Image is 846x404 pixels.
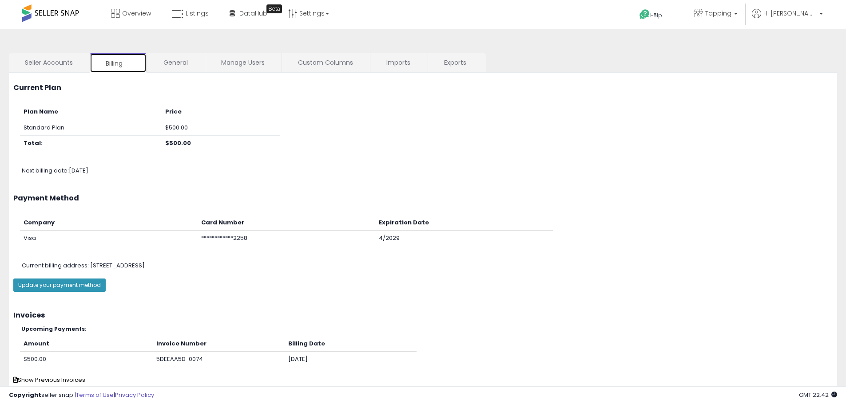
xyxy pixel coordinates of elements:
[20,231,198,246] td: Visa
[122,9,151,18] span: Overview
[428,53,485,72] a: Exports
[162,120,259,136] td: $500.00
[205,53,281,72] a: Manage Users
[147,53,204,72] a: General
[13,311,833,319] h3: Invoices
[13,376,85,384] span: Show Previous Invoices
[20,336,153,352] th: Amount
[9,53,89,72] a: Seller Accounts
[13,84,833,92] h3: Current Plan
[20,215,198,231] th: Company
[20,104,162,120] th: Plan Name
[9,391,41,399] strong: Copyright
[24,139,43,147] b: Total:
[370,53,427,72] a: Imports
[752,9,823,29] a: Hi [PERSON_NAME]
[162,104,259,120] th: Price
[285,336,417,352] th: Billing Date
[20,120,162,136] td: Standard Plan
[375,215,553,231] th: Expiration Date
[705,9,731,18] span: Tapping
[799,391,837,399] span: 2025-09-10 22:42 GMT
[186,9,209,18] span: Listings
[282,53,369,72] a: Custom Columns
[22,261,89,270] span: Current billing address:
[375,231,553,246] td: 4/2029
[76,391,114,399] a: Terms of Use
[650,12,662,19] span: Help
[285,352,417,367] td: [DATE]
[639,9,650,20] i: Get Help
[115,391,154,399] a: Privacy Policy
[763,9,817,18] span: Hi [PERSON_NAME]
[13,194,833,202] h3: Payment Method
[21,326,833,332] h5: Upcoming Payments:
[165,139,191,147] b: $500.00
[13,278,106,292] button: Update your payment method
[239,9,267,18] span: DataHub
[20,352,153,367] td: $500.00
[153,336,285,352] th: Invoice Number
[153,352,285,367] td: 5DEEAA5D-0074
[198,215,375,231] th: Card Number
[9,391,154,400] div: seller snap | |
[632,2,679,29] a: Help
[90,53,147,73] a: Billing
[266,4,282,13] div: Tooltip anchor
